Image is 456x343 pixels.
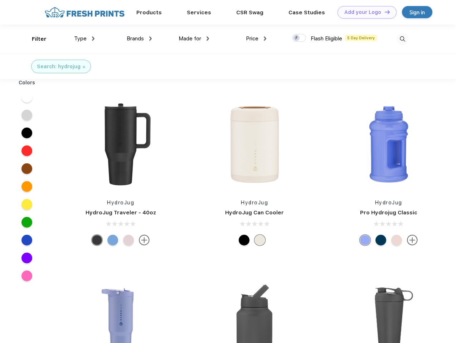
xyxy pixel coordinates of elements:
[43,6,127,19] img: fo%20logo%202.webp
[391,235,402,245] div: Pink Sand
[136,9,162,16] a: Products
[375,200,402,205] a: HydroJug
[375,235,386,245] div: Navy
[360,209,417,216] a: Pro Hydrojug Classic
[397,33,408,45] img: desktop_search.svg
[345,35,377,41] span: 5 Day Delivery
[246,35,258,42] span: Price
[179,35,201,42] span: Made for
[264,36,266,41] img: dropdown.png
[37,63,81,70] div: Search: hydrojug
[149,36,152,41] img: dropdown.png
[73,97,168,192] img: func=resize&h=266
[74,35,87,42] span: Type
[225,209,284,216] a: HydroJug Can Cooler
[32,35,47,43] div: Filter
[107,235,118,245] div: Riptide
[311,35,342,42] span: Flash Eligible
[241,200,268,205] a: HydroJug
[385,10,390,14] img: DT
[123,235,134,245] div: Pink Sand
[13,79,41,86] div: Colors
[360,235,370,245] div: Hyper Blue
[407,235,418,245] img: more.svg
[254,235,265,245] div: Cream
[107,200,134,205] a: HydroJug
[83,66,85,68] img: filter_cancel.svg
[402,6,432,18] a: Sign in
[86,209,156,216] a: HydroJug Traveler - 40oz
[341,97,436,192] img: func=resize&h=266
[139,235,150,245] img: more.svg
[127,35,144,42] span: Brands
[207,97,302,192] img: func=resize&h=266
[409,8,425,16] div: Sign in
[344,9,381,15] div: Add your Logo
[92,235,102,245] div: Black
[207,36,209,41] img: dropdown.png
[92,36,94,41] img: dropdown.png
[239,235,249,245] div: Black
